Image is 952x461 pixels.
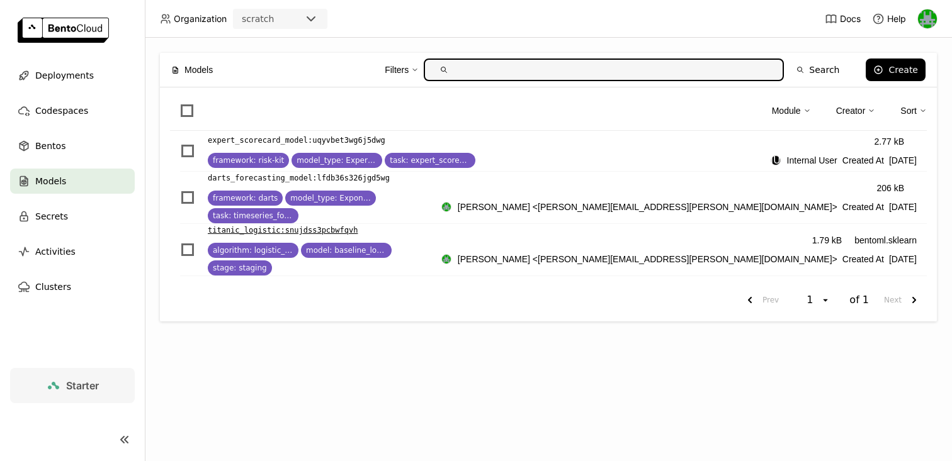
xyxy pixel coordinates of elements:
span: [DATE] [889,153,917,167]
span: Activities [35,244,76,259]
input: Selected scratch. [275,13,276,26]
div: scratch [242,13,274,25]
span: model: baseline_logistic_regression [306,245,387,255]
div: Create [888,65,918,75]
li: List item [170,224,927,276]
a: Starter [10,368,135,403]
span: of 1 [849,294,869,306]
div: bentoml.sklearn [854,233,917,247]
div: Internal User [771,155,781,165]
li: List item [170,131,927,172]
img: Sean Hickey [442,203,451,211]
div: IU [771,156,780,165]
span: Organization [174,13,227,25]
button: Search [789,58,847,81]
a: Clusters [10,274,135,299]
span: Models [184,63,213,77]
span: task: expert_scorecard [390,155,470,165]
span: Help [887,13,906,25]
button: previous page. current page 1 of 1 [737,289,784,311]
a: Secrets [10,204,135,229]
span: Internal User [787,153,837,167]
div: Sort [900,97,927,124]
span: [PERSON_NAME] <[PERSON_NAME][EMAIL_ADDRESS][PERSON_NAME][DOMAIN_NAME]> [458,200,837,214]
svg: open [820,295,830,305]
p: darts_forecasting_model : lfdb36s326jgd5wg [208,172,390,184]
li: List item [170,172,927,224]
span: stage: staging [213,263,267,273]
div: Creator [836,104,866,118]
img: Sean Hickey [442,255,451,264]
span: Starter [66,379,99,392]
p: expert_scorecard_model : uqyvbet3wg6j5dwg [208,134,385,147]
span: Secrets [35,209,68,224]
div: Created At [441,200,917,214]
div: Filters [385,63,409,77]
div: 2.77 kB [875,135,904,148]
a: Deployments [10,63,135,88]
div: Created At [771,153,917,167]
div: Filters [385,57,419,83]
span: task: timeseries_forecasting [213,211,293,221]
div: Created At [441,252,917,266]
span: framework: darts [213,193,278,203]
a: Bentos [10,133,135,158]
span: [DATE] [889,200,917,214]
span: Models [35,174,66,189]
div: 1.79 kB [812,233,842,247]
span: model_type: ExponentialSmoothing [290,193,371,203]
span: framework: risk-kit [213,155,284,165]
span: Bentos [35,138,65,153]
div: Sort [900,104,917,118]
div: 206 kB [876,181,904,195]
span: [DATE] [889,252,917,266]
span: Clusters [35,279,71,294]
div: Module [772,104,801,118]
span: model_type: ExpertScorecard [297,155,377,165]
div: 1 [803,294,820,306]
img: logo [18,18,109,43]
img: Sean Hickey [918,9,937,28]
div: Module [772,97,811,124]
span: algorithm: logistic_regression [213,245,293,255]
span: Docs [840,13,861,25]
a: expert_scorecard_model:uqyvbet3wg6j5dwg [208,134,771,147]
span: [PERSON_NAME] <[PERSON_NAME][EMAIL_ADDRESS][PERSON_NAME][DOMAIN_NAME]> [458,252,837,266]
a: darts_forecasting_model:lfdb36s326jgd5wg [208,172,441,184]
p: titanic_logistic : snujdss3pcbwfqvh [208,224,358,236]
span: Deployments [35,68,94,83]
a: Activities [10,239,135,264]
div: Help [872,13,906,25]
a: Codespaces [10,98,135,123]
button: next page. current page 1 of 1 [879,289,927,311]
div: Creator [836,97,876,124]
a: Docs [825,13,861,25]
a: titanic_logistic:snujdss3pcbwfqvh [208,224,441,236]
button: Create [866,58,926,81]
a: Models [10,169,135,194]
span: Codespaces [35,103,88,118]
